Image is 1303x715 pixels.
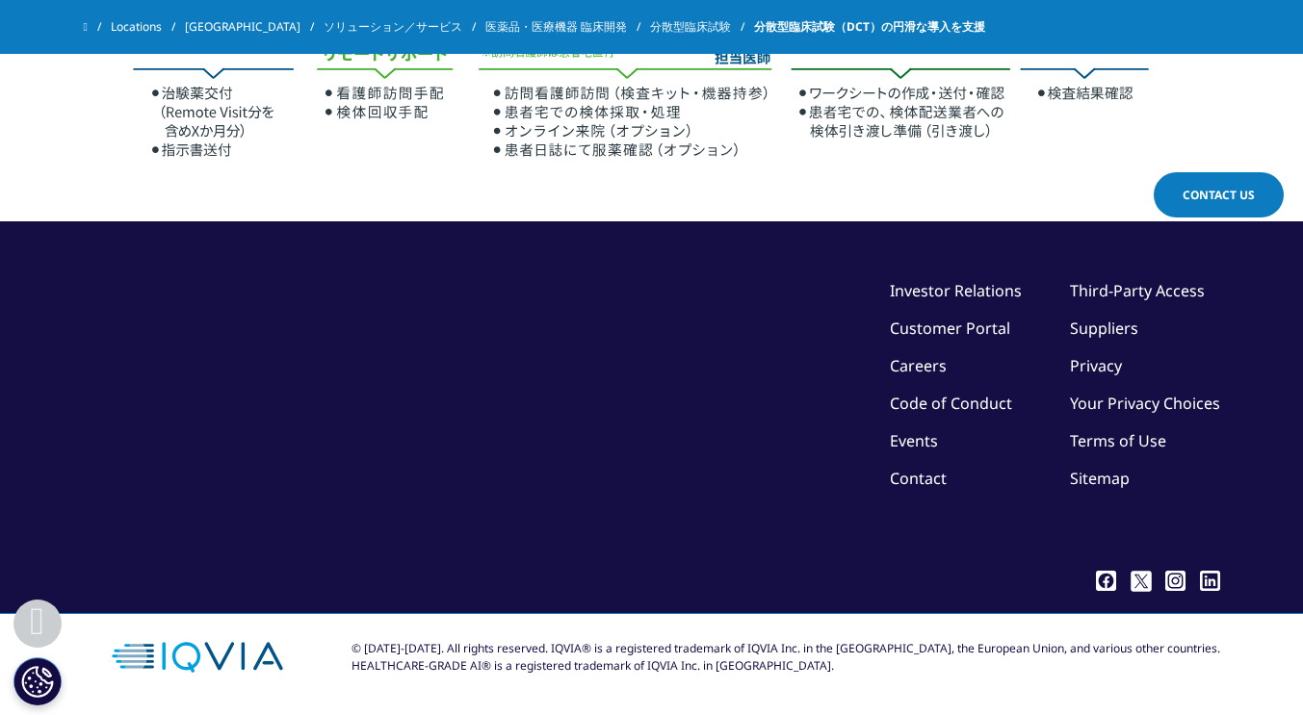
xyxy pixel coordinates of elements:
a: Customer Portal [890,318,1010,339]
a: Terms of Use [1070,430,1166,451]
span: 分散型臨床試験（DCT）の円滑な導入を支援 [754,10,985,44]
button: Cookie 設定 [13,657,62,705]
div: © [DATE]-[DATE]. All rights reserved. IQVIA® is a registered trademark of IQVIA Inc. in the [GEOG... [352,640,1220,675]
a: Locations [111,10,185,44]
a: Investor Relations [890,280,1022,301]
a: Contact Us [1154,172,1284,217]
a: ソリューション／サービス [324,10,485,44]
a: 分散型臨床試験 [650,10,754,44]
a: [GEOGRAPHIC_DATA] [185,10,324,44]
a: Code of Conduct [890,393,1012,414]
a: 医薬品・医療機器 臨床開発 [485,10,650,44]
a: Sitemap [1070,468,1130,489]
a: Contact [890,468,947,489]
a: Suppliers [1070,318,1138,339]
a: Your Privacy Choices [1070,393,1220,414]
a: Events [890,430,938,451]
a: Third-Party Access [1070,280,1205,301]
a: Careers [890,355,947,376]
a: Privacy [1070,355,1122,376]
span: Contact Us [1183,187,1255,203]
